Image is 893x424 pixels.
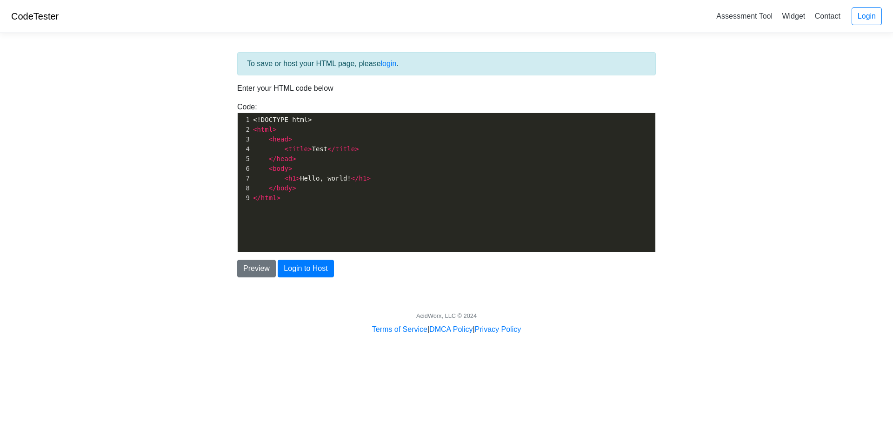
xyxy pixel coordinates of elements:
span: > [308,145,312,153]
span: > [288,165,292,172]
div: AcidWorx, LLC © 2024 [416,311,477,320]
a: Widget [778,8,809,24]
span: head [277,155,293,162]
span: > [288,135,292,143]
a: DMCA Policy [429,325,473,333]
span: Test [253,145,359,153]
span: title [288,145,308,153]
a: Contact [811,8,844,24]
span: body [277,184,293,192]
span: < [253,126,257,133]
div: To save or host your HTML page, please . [237,52,656,75]
a: Privacy Policy [475,325,521,333]
span: html [257,126,273,133]
button: Login to Host [278,260,333,277]
span: </ [351,175,359,182]
span: h1 [359,175,367,182]
span: > [277,194,280,202]
span: > [292,155,296,162]
div: 8 [238,183,251,193]
span: title [335,145,355,153]
span: </ [253,194,261,202]
div: 6 [238,164,251,174]
span: > [292,184,296,192]
span: Hello, world! [253,175,371,182]
div: 1 [238,115,251,125]
span: html [261,194,277,202]
span: < [269,165,273,172]
div: 4 [238,144,251,154]
span: < [269,135,273,143]
span: </ [269,184,277,192]
div: 9 [238,193,251,203]
a: CodeTester [11,11,59,21]
span: < [284,175,288,182]
span: h1 [288,175,296,182]
div: 3 [238,135,251,144]
button: Preview [237,260,276,277]
span: body [273,165,288,172]
div: 2 [238,125,251,135]
div: | | [372,324,521,335]
span: </ [269,155,277,162]
a: Login [852,7,882,25]
span: < [284,145,288,153]
p: Enter your HTML code below [237,83,656,94]
div: 5 [238,154,251,164]
span: <!DOCTYPE html> [253,116,312,123]
div: 7 [238,174,251,183]
span: > [273,126,276,133]
a: Assessment Tool [713,8,776,24]
span: > [355,145,359,153]
span: > [367,175,370,182]
a: Terms of Service [372,325,427,333]
span: > [296,175,300,182]
span: </ [327,145,335,153]
a: login [381,60,397,67]
div: Code: [230,101,663,252]
span: head [273,135,288,143]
